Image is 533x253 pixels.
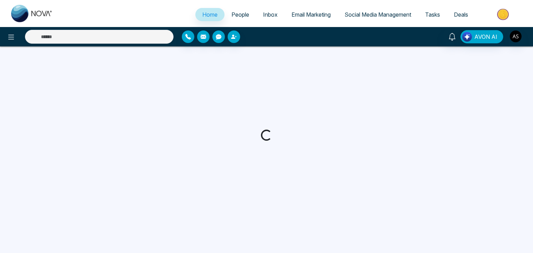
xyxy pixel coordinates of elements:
img: Nova CRM Logo [11,5,53,22]
span: Tasks [425,11,440,18]
img: Market-place.gif [479,7,529,22]
span: Inbox [263,11,278,18]
a: Home [195,8,225,21]
a: People [225,8,256,21]
img: Lead Flow [462,32,472,42]
span: Deals [454,11,468,18]
span: AVON AI [474,33,497,41]
span: Email Marketing [291,11,331,18]
a: Inbox [256,8,285,21]
span: People [231,11,249,18]
button: AVON AI [460,30,503,43]
a: Deals [447,8,475,21]
span: Social Media Management [345,11,411,18]
a: Social Media Management [338,8,418,21]
a: Tasks [418,8,447,21]
img: User Avatar [510,30,522,42]
span: Home [202,11,218,18]
a: Email Marketing [285,8,338,21]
